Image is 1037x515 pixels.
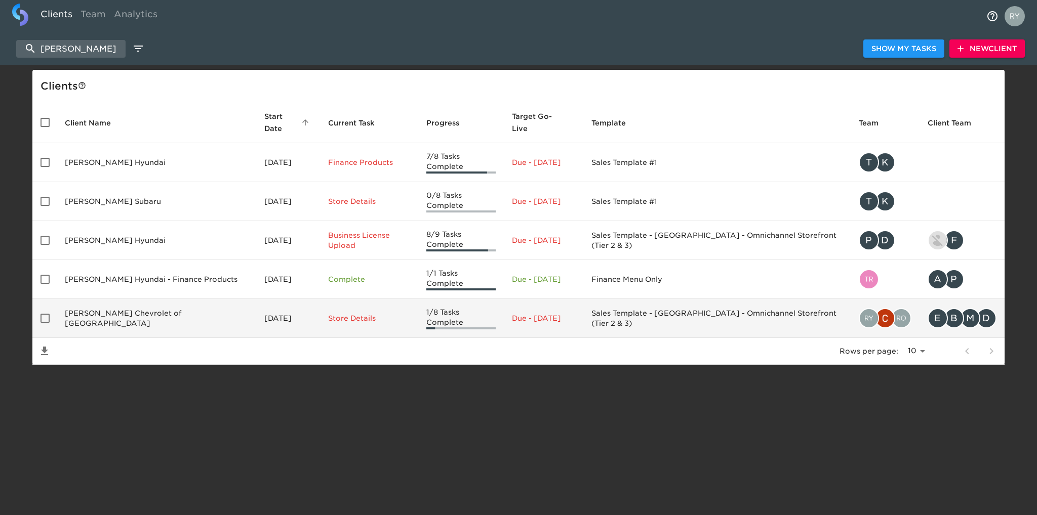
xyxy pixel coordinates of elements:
p: Due - [DATE] [512,235,575,245]
div: F [944,230,964,250]
td: [PERSON_NAME] Hyundai - Finance Products [57,260,256,299]
td: Sales Template - [GEOGRAPHIC_DATA] - Omnichannel Storefront (Tier 2 & 3) [583,299,851,338]
p: Due - [DATE] [512,196,575,206]
button: Show My Tasks [863,39,944,58]
img: kevin.lo@roadster.com [929,231,947,249]
div: T [859,191,879,211]
span: Show My Tasks [871,42,936,55]
input: search [16,40,126,58]
span: Start Date [264,110,312,135]
img: rohitvarma.addepalli@cdk.com [892,309,910,327]
p: Due - [DATE] [512,313,575,323]
p: Business License Upload [328,230,410,250]
a: Team [76,4,110,28]
a: Analytics [110,4,162,28]
td: Sales Template - [GEOGRAPHIC_DATA] - Omnichannel Storefront (Tier 2 & 3) [583,221,851,260]
select: rows per page [902,344,929,359]
td: Sales Template #1 [583,143,851,182]
span: Team [859,117,892,129]
p: Due - [DATE] [512,157,575,167]
img: christopher.mccarthy@roadster.com [876,309,894,327]
td: 7/8 Tasks Complete [418,143,504,182]
div: tracy@roadster.com, kevin.dodt@roadster.com [859,191,911,211]
span: This is the next Task in this Hub that should be completed [328,117,375,129]
div: patrick.adamson@roadster.com, duncan.miller@roadster.com [859,230,911,250]
table: enhanced table [32,102,1005,365]
td: 0/8 Tasks Complete [418,182,504,221]
span: New Client [958,42,1017,55]
p: Store Details [328,196,410,206]
td: [DATE] [256,260,320,299]
button: NewClient [949,39,1025,58]
span: Current Task [328,117,388,129]
td: Sales Template #1 [583,182,851,221]
div: K [875,152,895,173]
td: 1/1 Tasks Complete [418,260,504,299]
svg: This is a list of all of your clients and clients shared with you [78,81,86,90]
span: Calculated based on the start date and the duration of all Tasks contained in this Hub. [512,110,562,135]
div: B [944,308,964,328]
td: [PERSON_NAME] Subaru [57,182,256,221]
div: ewagner@westherr.com, bhollis@westherr.com, mattea@westherr.com, dhassett@westherr.com [928,308,996,328]
td: [DATE] [256,299,320,338]
img: tristan.walk@roadster.com [860,270,878,288]
td: [PERSON_NAME] Hyundai [57,221,256,260]
span: Target Go-Live [512,110,575,135]
span: Client Name [65,117,124,129]
span: Client Team [928,117,984,129]
div: P [859,230,879,250]
p: Complete [328,274,410,284]
div: azimmerman@westherr.com, pfarr@westherr.com [928,269,996,289]
td: 1/8 Tasks Complete [418,299,504,338]
div: K [875,191,895,211]
td: [PERSON_NAME] Chevrolet of [GEOGRAPHIC_DATA] [57,299,256,338]
p: Rows per page: [840,346,898,356]
div: ryan.dale@roadster.com, christopher.mccarthy@roadster.com, rohitvarma.addepalli@cdk.com [859,308,911,328]
td: [DATE] [256,221,320,260]
p: Finance Products [328,157,410,167]
div: tracy@roadster.com, kevin.dodt@roadster.com [859,152,911,173]
span: Progress [426,117,472,129]
p: Store Details [328,313,410,323]
button: edit [130,40,147,57]
div: Client s [41,78,1001,94]
td: Finance Menu Only [583,260,851,299]
div: kevin.lo@roadster.com, fcomisso@westherr.com [928,230,996,250]
div: E [928,308,948,328]
button: notifications [980,4,1005,28]
div: M [960,308,980,328]
a: Clients [36,4,76,28]
td: [DATE] [256,182,320,221]
div: D [875,230,895,250]
button: Save List [32,339,57,363]
div: P [944,269,964,289]
div: tristan.walk@roadster.com [859,269,911,289]
td: [DATE] [256,143,320,182]
td: 8/9 Tasks Complete [418,221,504,260]
span: Template [591,117,639,129]
img: logo [12,4,28,26]
div: T [859,152,879,173]
img: Profile [1005,6,1025,26]
div: D [976,308,996,328]
td: [PERSON_NAME] Hyundai [57,143,256,182]
img: ryan.dale@roadster.com [860,309,878,327]
p: Due - [DATE] [512,274,575,284]
div: A [928,269,948,289]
